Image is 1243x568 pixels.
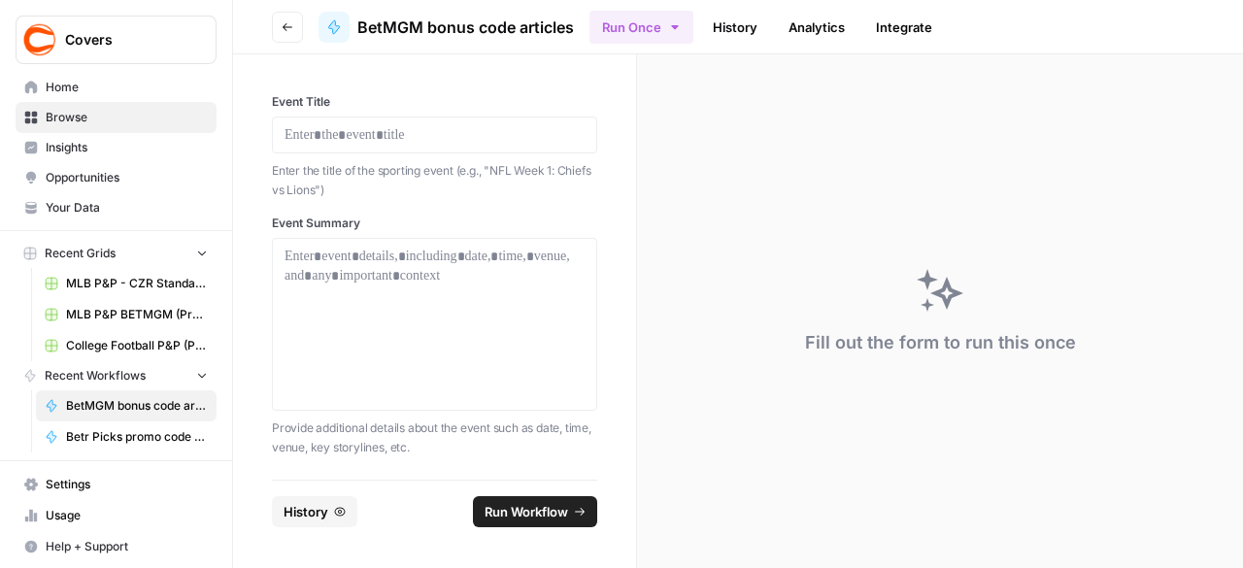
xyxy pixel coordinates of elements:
span: Your Data [46,199,208,217]
a: Home [16,72,217,103]
p: Enter the title of the sporting event (e.g., "NFL Week 1: Chiefs vs Lions") [272,161,597,199]
a: Browse [16,102,217,133]
span: BetMGM bonus code articles [357,16,574,39]
span: Home [46,79,208,96]
div: Fill out the form to run this once [805,329,1076,356]
a: BetMGM bonus code articles [36,390,217,421]
a: MLB P&P BETMGM (Production) Grid (1) [36,299,217,330]
span: Covers [65,30,183,50]
span: College Football P&P (Production) Grid (1) [66,337,208,354]
button: Recent Workflows [16,361,217,390]
span: Browse [46,109,208,126]
span: MLB P&P - CZR Standard (Production) Grid [66,275,208,292]
span: Run Workflow [485,502,568,521]
span: Recent Grids [45,245,116,262]
label: Event Summary [272,215,597,232]
span: BetMGM bonus code articles [66,397,208,415]
span: Recent Workflows [45,367,146,384]
a: Usage [16,500,217,531]
p: Provide additional details about the event such as date, time, venue, key storylines, etc. [272,418,597,456]
button: History [272,496,357,527]
span: History [284,502,328,521]
a: College Football P&P (Production) Grid (1) [36,330,217,361]
span: Help + Support [46,538,208,555]
a: Settings [16,469,217,500]
a: BetMGM bonus code articles [319,12,574,43]
span: Insights [46,139,208,156]
button: Run Once [589,11,693,44]
span: Usage [46,507,208,524]
button: Run Workflow [473,496,597,527]
a: Your Data [16,192,217,223]
img: Covers Logo [22,22,57,57]
span: Betr Picks promo code articles [66,428,208,446]
button: Workspace: Covers [16,16,217,64]
a: MLB P&P - CZR Standard (Production) Grid [36,268,217,299]
span: Settings [46,476,208,493]
a: Analytics [777,12,857,43]
a: Betr Picks promo code articles [36,421,217,452]
label: Event Title [272,93,597,111]
a: Insights [16,132,217,163]
a: Opportunities [16,162,217,193]
span: Opportunities [46,169,208,186]
span: MLB P&P BETMGM (Production) Grid (1) [66,306,208,323]
a: Integrate [864,12,944,43]
a: History [701,12,769,43]
button: Help + Support [16,531,217,562]
button: Recent Grids [16,239,217,268]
